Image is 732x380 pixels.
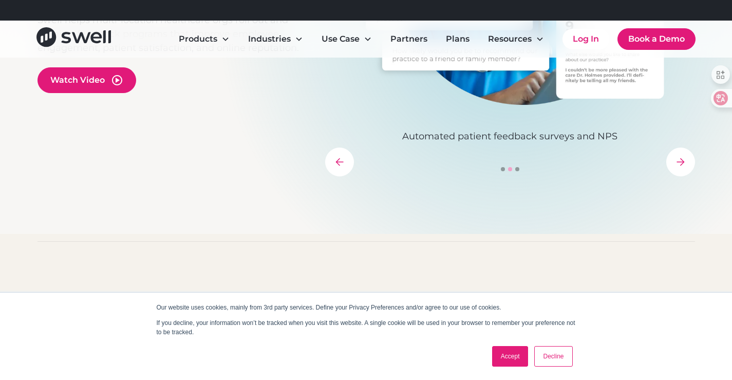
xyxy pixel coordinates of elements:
div: Products [179,33,217,45]
a: Decline [534,346,572,367]
a: Plans [438,29,478,49]
a: home [36,27,111,50]
a: Accept [492,346,529,367]
div: Show slide 3 of 3 [515,167,519,171]
p: If you decline, your information won’t be tracked when you visit this website. A single cookie wi... [157,318,576,337]
div: Resources [488,33,532,45]
div: Industries [240,29,311,49]
div: Industries [248,33,291,45]
div: Show slide 2 of 3 [508,167,512,171]
div: Use Case [322,33,360,45]
p: Automated patient feedback surveys and NPS [325,130,695,143]
a: Book a Demo [617,28,696,50]
a: open lightbox [37,67,136,93]
a: Log In [562,29,609,49]
div: Use Case [313,29,380,49]
div: Resources [480,29,552,49]
div: Show slide 1 of 3 [501,167,505,171]
div: Products [171,29,238,49]
div: previous slide [325,148,354,176]
div: Watch Video [50,74,105,86]
p: Our website uses cookies, mainly from 3rd party services. Define your Privacy Preferences and/or ... [157,303,576,312]
a: Partners [382,29,436,49]
div: next slide [666,148,695,176]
